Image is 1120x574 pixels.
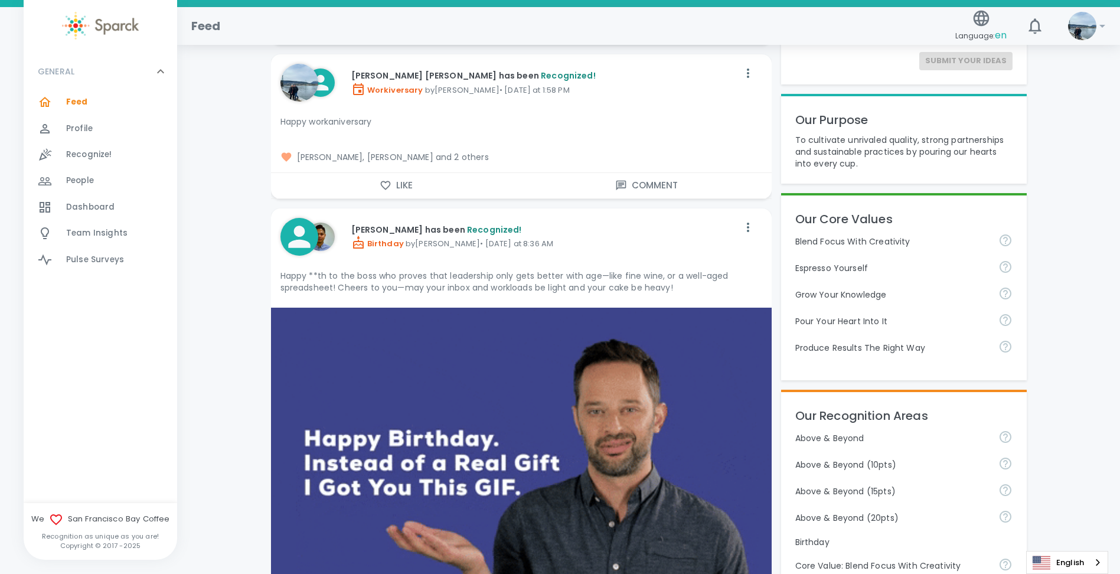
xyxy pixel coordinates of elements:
p: Above & Beyond (15pts) [795,485,989,497]
span: en [995,28,1007,42]
a: Profile [24,116,177,142]
svg: For going above and beyond! [998,430,1013,444]
p: Our Core Values [795,210,1013,229]
p: Espresso Yourself [795,262,989,274]
p: [PERSON_NAME] has been [351,224,739,236]
span: Pulse Surveys [66,254,124,266]
svg: Follow your curiosity and learn together [998,286,1013,301]
p: To cultivate unrivaled quality, strong partnerships and sustainable practices by pouring our hear... [795,134,1013,169]
span: Team Insights [66,227,128,239]
svg: For going above and beyond! [998,510,1013,524]
h1: Feed [191,17,221,35]
svg: For going above and beyond! [998,483,1013,497]
a: Team Insights [24,220,177,246]
div: Language [1026,551,1108,574]
p: Above & Beyond (10pts) [795,459,989,471]
p: Grow Your Knowledge [795,289,989,301]
span: Feed [66,96,88,108]
a: Sparck logo [24,12,177,40]
p: Blend Focus With Creativity [795,236,989,247]
aside: Language selected: English [1026,551,1108,574]
p: Birthday [795,536,1013,548]
a: English [1027,552,1108,573]
svg: Share your voice and your ideas [998,260,1013,274]
p: by [PERSON_NAME] • [DATE] at 1:58 PM [351,82,739,96]
span: Birthday [351,238,404,249]
div: GENERAL [24,89,177,278]
p: Core Value: Blend Focus With Creativity [795,560,989,572]
svg: Come to work to make a difference in your own way [998,313,1013,327]
a: Dashboard [24,194,177,220]
p: by [PERSON_NAME] • [DATE] at 8:36 AM [351,236,739,250]
p: Happy workaniversary [280,116,762,128]
a: Pulse Surveys [24,247,177,273]
p: Produce Results The Right Way [795,342,989,354]
span: Language: [955,28,1007,44]
span: We San Francisco Bay Coffee [24,513,177,527]
span: Workiversary [351,84,423,96]
svg: Achieve goals today and innovate for tomorrow [998,233,1013,247]
p: Our Purpose [795,110,1013,129]
span: Recognized! [467,224,522,236]
a: People [24,168,177,194]
p: Copyright © 2017 - 2025 [24,541,177,550]
svg: Find success working together and doing the right thing [998,340,1013,354]
span: Profile [66,123,93,135]
p: Pour Your Heart Into It [795,315,989,327]
button: Comment [521,173,772,198]
p: [PERSON_NAME] [PERSON_NAME] has been [351,70,739,81]
div: GENERAL [24,54,177,89]
p: Recognition as unique as you are! [24,531,177,541]
p: GENERAL [38,66,74,77]
svg: Achieve goals today and innovate for tomorrow [998,557,1013,572]
span: Recognized! [541,70,596,81]
img: Picture of Anna Belle Heredia [280,64,318,102]
p: Above & Beyond [795,432,989,444]
a: Recognize! [24,142,177,168]
p: Happy **th to the boss who proves that leadership only gets better with age—like fine wine, or a ... [280,270,762,293]
img: Picture of Mikhail Coloyan [306,223,335,251]
img: Picture of Anna Belle [1068,12,1096,40]
span: People [66,175,94,187]
p: Above & Beyond (20pts) [795,512,989,524]
img: Sparck logo [62,12,139,40]
svg: For going above and beyond! [998,456,1013,471]
span: Dashboard [66,201,115,213]
span: [PERSON_NAME], [PERSON_NAME] and 2 others [280,151,762,163]
a: Feed [24,89,177,115]
button: Language:en [951,5,1011,47]
p: Our Recognition Areas [795,406,1013,425]
span: Recognize! [66,149,112,161]
button: Like [271,173,521,198]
